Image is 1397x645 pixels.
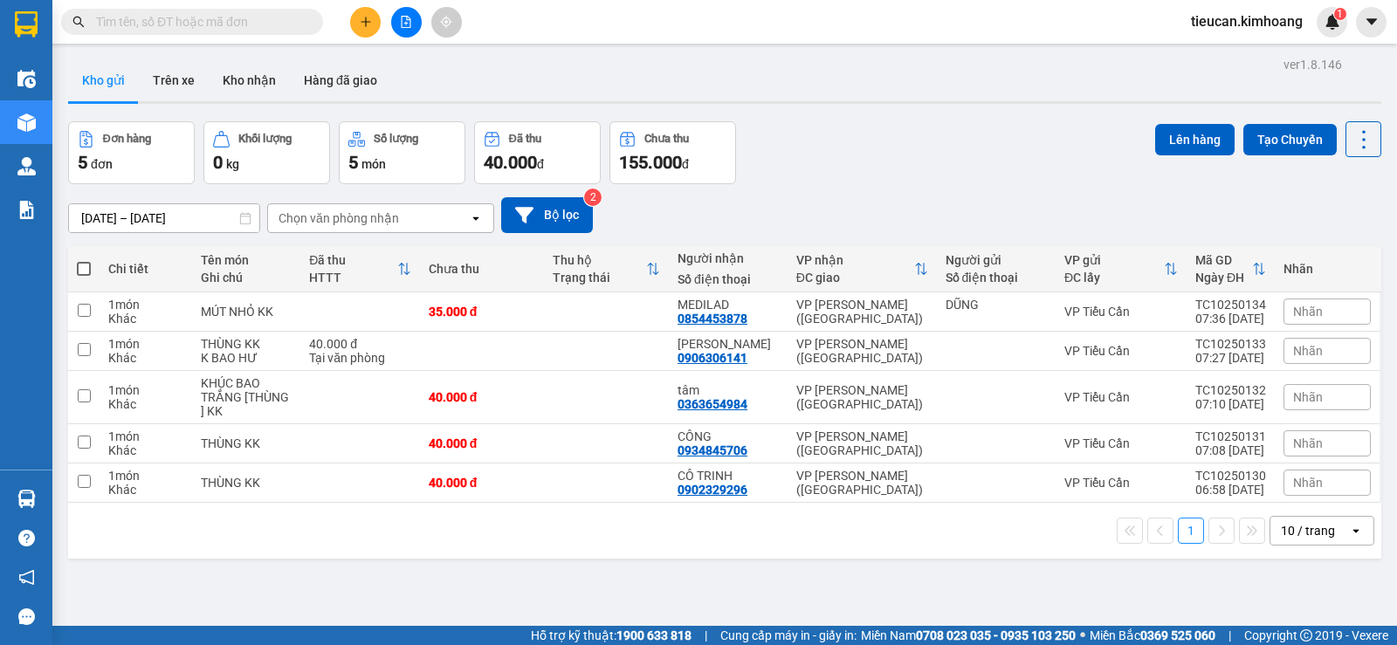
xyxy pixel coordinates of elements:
[705,626,707,645] span: |
[678,429,779,443] div: CÔNG
[213,152,223,173] span: 0
[360,16,372,28] span: plus
[1080,632,1085,639] span: ⚪️
[429,390,536,404] div: 40.000 đ
[72,16,85,28] span: search
[1195,298,1266,312] div: TC10250134
[544,246,669,292] th: Toggle SortBy
[619,152,682,173] span: 155.000
[1293,305,1323,319] span: Nhãn
[484,152,537,173] span: 40.000
[1195,351,1266,365] div: 07:27 [DATE]
[440,16,452,28] span: aim
[431,7,462,38] button: aim
[17,70,36,88] img: warehouse-icon
[201,476,292,490] div: THÙNG KK
[339,121,465,184] button: Số lượng5món
[309,271,396,285] div: HTTT
[201,271,292,285] div: Ghi chú
[69,204,259,232] input: Select a date range.
[201,305,292,319] div: MÚT NHỎ KK
[108,383,183,397] div: 1 món
[1300,629,1312,642] span: copyright
[1064,271,1164,285] div: ĐC lấy
[1293,390,1323,404] span: Nhãn
[796,271,914,285] div: ĐC giao
[501,197,593,233] button: Bộ lọc
[348,152,358,173] span: 5
[584,189,602,206] sup: 2
[226,157,239,171] span: kg
[553,253,646,267] div: Thu hộ
[1195,469,1266,483] div: TC10250130
[15,11,38,38] img: logo-vxr
[678,383,779,397] div: tâm
[678,397,747,411] div: 0363654984
[469,211,483,225] svg: open
[96,12,302,31] input: Tìm tên, số ĐT hoặc mã đơn
[17,157,36,175] img: warehouse-icon
[1337,8,1343,20] span: 1
[1056,246,1187,292] th: Toggle SortBy
[616,628,692,642] strong: 1900 633 818
[1090,626,1215,645] span: Miền Bắc
[678,298,779,312] div: MEDILAD
[678,272,779,286] div: Số điện thoại
[946,271,1047,285] div: Số điện thoại
[1283,262,1371,276] div: Nhãn
[720,626,857,645] span: Cung cấp máy in - giấy in:
[201,337,292,351] div: THÙNG KK
[682,157,689,171] span: đ
[1195,397,1266,411] div: 07:10 [DATE]
[139,59,209,101] button: Trên xe
[946,253,1047,267] div: Người gửi
[796,469,928,497] div: VP [PERSON_NAME] ([GEOGRAPHIC_DATA])
[1228,626,1231,645] span: |
[17,490,36,508] img: warehouse-icon
[201,253,292,267] div: Tên món
[1195,443,1266,457] div: 07:08 [DATE]
[18,569,35,586] span: notification
[788,246,937,292] th: Toggle SortBy
[18,530,35,546] span: question-circle
[1293,436,1323,450] span: Nhãn
[300,246,419,292] th: Toggle SortBy
[108,351,183,365] div: Khác
[1195,271,1252,285] div: Ngày ĐH
[1195,429,1266,443] div: TC10250131
[1064,253,1164,267] div: VP gửi
[1195,253,1252,267] div: Mã GD
[678,443,747,457] div: 0934845706
[916,628,1076,642] strong: 0708 023 035 - 0935 103 250
[429,305,536,319] div: 35.000 đ
[201,436,292,450] div: THÙNG KK
[309,351,410,365] div: Tại văn phòng
[1195,337,1266,351] div: TC10250133
[1283,55,1342,74] div: ver 1.8.146
[108,262,183,276] div: Chi tiết
[361,157,386,171] span: món
[201,376,292,418] div: KHÚC BAO TRẮNG [THÙNG ] KK
[1334,8,1346,20] sup: 1
[1243,124,1337,155] button: Tạo Chuyến
[108,429,183,443] div: 1 món
[1177,10,1317,32] span: tieucan.kimhoang
[279,209,399,227] div: Chọn văn phòng nhận
[108,298,183,312] div: 1 món
[553,271,646,285] div: Trạng thái
[1064,344,1178,358] div: VP Tiểu Cần
[108,397,183,411] div: Khác
[429,262,536,276] div: Chưa thu
[1356,7,1387,38] button: caret-down
[861,626,1076,645] span: Miền Nam
[1195,383,1266,397] div: TC10250132
[537,157,544,171] span: đ
[1155,124,1235,155] button: Lên hàng
[678,337,779,351] div: XUÂN THẢO
[78,152,87,173] span: 5
[531,626,692,645] span: Hỗ trợ kỹ thuật:
[68,121,195,184] button: Đơn hàng5đơn
[1325,14,1340,30] img: icon-new-feature
[391,7,422,38] button: file-add
[1293,476,1323,490] span: Nhãn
